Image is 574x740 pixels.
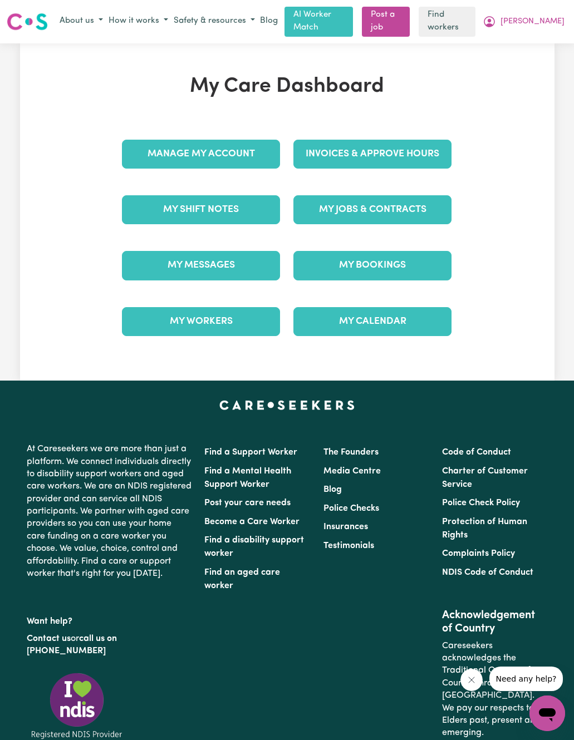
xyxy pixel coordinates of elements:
span: [PERSON_NAME] [501,16,565,28]
button: About us [57,12,106,31]
p: or [27,628,192,662]
a: My Calendar [293,307,452,336]
a: Testimonials [323,541,374,550]
a: Manage My Account [122,140,280,169]
a: Find a Mental Health Support Worker [204,467,291,489]
a: Contact us [27,634,71,643]
a: My Messages [122,251,280,280]
a: Find a disability support worker [204,536,304,558]
a: Charter of Customer Service [442,467,528,489]
a: Police Check Policy [442,499,520,507]
img: Careseekers logo [7,12,48,32]
button: How it works [106,12,171,31]
a: Post a job [362,7,410,37]
p: Want help? [27,611,192,628]
button: Safety & resources [171,12,258,31]
a: Blog [323,485,342,494]
a: Media Centre [323,467,381,476]
a: Find an aged care worker [204,568,280,590]
button: My Account [480,12,567,31]
p: At Careseekers we are more than just a platform. We connect individuals directly to disability su... [27,438,192,584]
a: Find workers [419,7,475,37]
a: The Founders [323,448,379,457]
a: Become a Care Worker [204,517,300,526]
a: Code of Conduct [442,448,511,457]
a: Blog [258,13,280,30]
a: Complaints Policy [442,549,515,558]
a: My Workers [122,307,280,336]
h2: Acknowledgement of Country [442,609,547,635]
a: AI Worker Match [284,7,353,37]
a: Police Checks [323,504,379,513]
h1: My Care Dashboard [115,75,458,100]
a: NDIS Code of Conduct [442,568,533,577]
a: Find a Support Worker [204,448,297,457]
a: Careseekers logo [7,9,48,34]
iframe: Button to launch messaging window [529,695,565,731]
a: Insurances [323,522,368,531]
a: Post your care needs [204,499,291,507]
a: Protection of Human Rights [442,517,527,540]
a: Careseekers home page [219,401,355,410]
a: Invoices & Approve Hours [293,140,452,169]
iframe: Close message [460,669,483,691]
a: My Jobs & Contracts [293,195,452,224]
iframe: Message from company [487,667,565,691]
a: My Bookings [293,251,452,280]
a: My Shift Notes [122,195,280,224]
